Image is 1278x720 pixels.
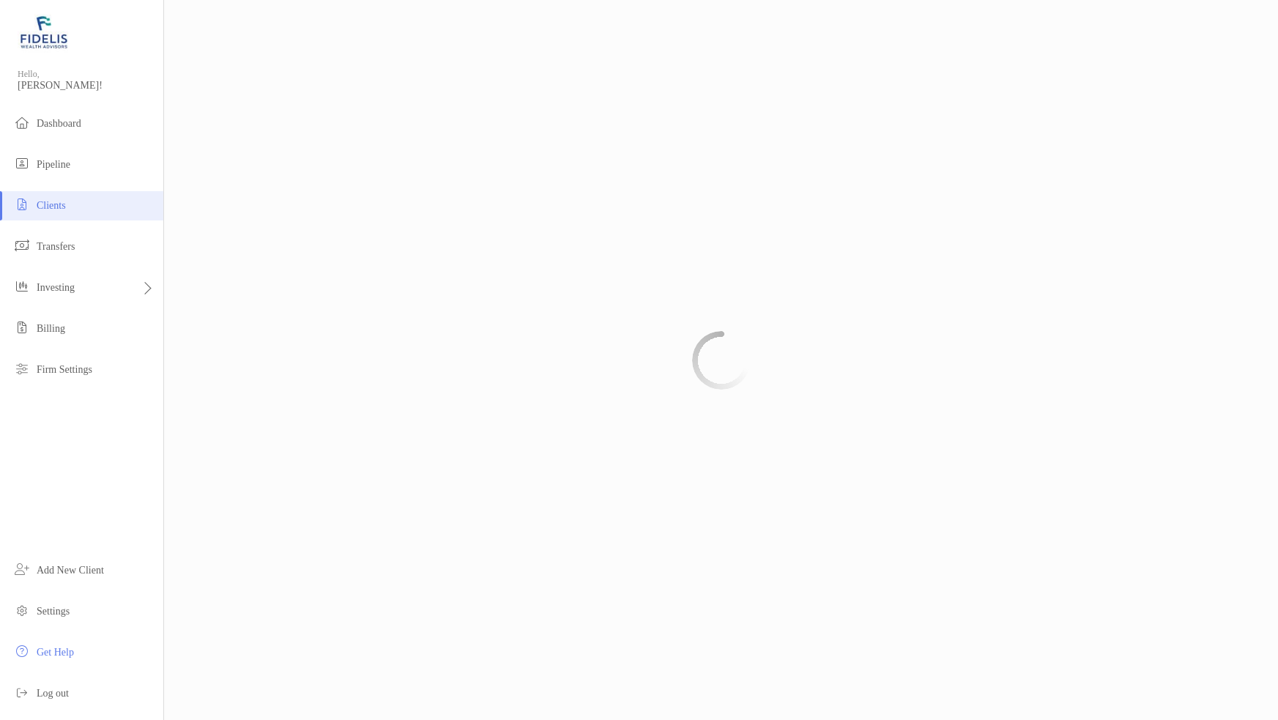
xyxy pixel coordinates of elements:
[18,6,70,59] img: Zoe Logo
[13,278,31,295] img: investing icon
[13,237,31,254] img: transfers icon
[37,364,92,375] span: Firm Settings
[37,118,81,129] span: Dashboard
[37,200,66,211] span: Clients
[13,114,31,131] img: dashboard icon
[37,282,75,293] span: Investing
[13,683,31,701] img: logout icon
[37,688,69,699] span: Log out
[13,155,31,172] img: pipeline icon
[37,606,70,617] span: Settings
[37,241,75,252] span: Transfers
[13,601,31,619] img: settings icon
[13,319,31,336] img: billing icon
[18,80,155,92] span: [PERSON_NAME]!
[13,360,31,377] img: firm-settings icon
[37,323,65,334] span: Billing
[13,196,31,213] img: clients icon
[13,560,31,578] img: add_new_client icon
[13,642,31,660] img: get-help icon
[37,159,70,170] span: Pipeline
[37,565,104,576] span: Add New Client
[37,647,74,658] span: Get Help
